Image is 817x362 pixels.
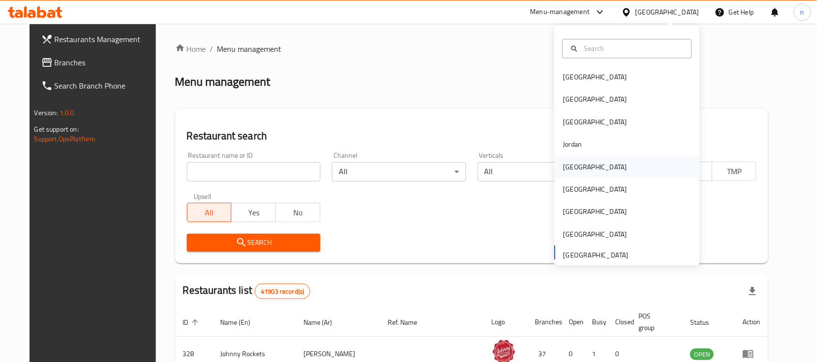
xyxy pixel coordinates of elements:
span: Search Branch Phone [55,80,158,91]
div: All [332,162,466,181]
th: Open [561,307,585,337]
th: Logo [484,307,528,337]
div: Menu-management [530,6,590,18]
span: POS group [639,310,671,333]
span: Name (En) [221,317,263,328]
a: Branches [33,51,166,74]
div: Total records count [255,284,310,299]
div: [GEOGRAPHIC_DATA] [563,117,627,127]
div: [GEOGRAPHIC_DATA] [563,94,627,105]
span: Version: [34,106,58,119]
nav: breadcrumb [175,43,769,55]
div: [GEOGRAPHIC_DATA] [563,184,627,195]
span: Search [195,237,313,249]
li: / [210,43,213,55]
a: Search Branch Phone [33,74,166,97]
div: Menu [742,348,760,360]
span: 1.0.0 [60,106,75,119]
a: Support.OpsPlatform [34,133,96,145]
span: Menu management [217,43,282,55]
span: Yes [235,206,272,220]
span: ID [183,317,201,328]
div: All [478,162,611,181]
span: Branches [55,57,158,68]
label: Upsell [194,193,212,200]
span: OPEN [690,349,714,360]
span: Name (Ar) [303,317,345,328]
button: No [275,203,320,222]
a: Home [175,43,206,55]
div: [GEOGRAPHIC_DATA] [563,229,627,240]
button: TMP [712,162,757,181]
span: Restaurants Management [55,33,158,45]
span: 41903 record(s) [255,287,310,296]
span: Ref. Name [388,317,430,328]
span: All [191,206,228,220]
span: No [280,206,317,220]
span: TMP [716,165,753,179]
button: Yes [231,203,276,222]
h2: Restaurant search [187,129,757,143]
span: Status [690,317,722,328]
th: Action [735,307,768,337]
button: All [187,203,232,222]
input: Search for restaurant name or ID.. [187,162,320,181]
input: Search [580,43,686,54]
th: Busy [585,307,608,337]
div: [GEOGRAPHIC_DATA] [563,162,627,172]
a: Restaurants Management [33,28,166,51]
h2: Menu management [175,74,271,90]
th: Closed [608,307,631,337]
div: Export file [741,280,764,303]
th: Branches [528,307,561,337]
h2: Restaurants list [183,283,311,299]
div: [GEOGRAPHIC_DATA] [563,72,627,83]
div: Jordan [563,139,582,150]
div: [GEOGRAPHIC_DATA] [635,7,699,17]
span: n [801,7,804,17]
span: Get support on: [34,123,79,136]
button: Search [187,234,320,252]
div: [GEOGRAPHIC_DATA] [563,207,627,217]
